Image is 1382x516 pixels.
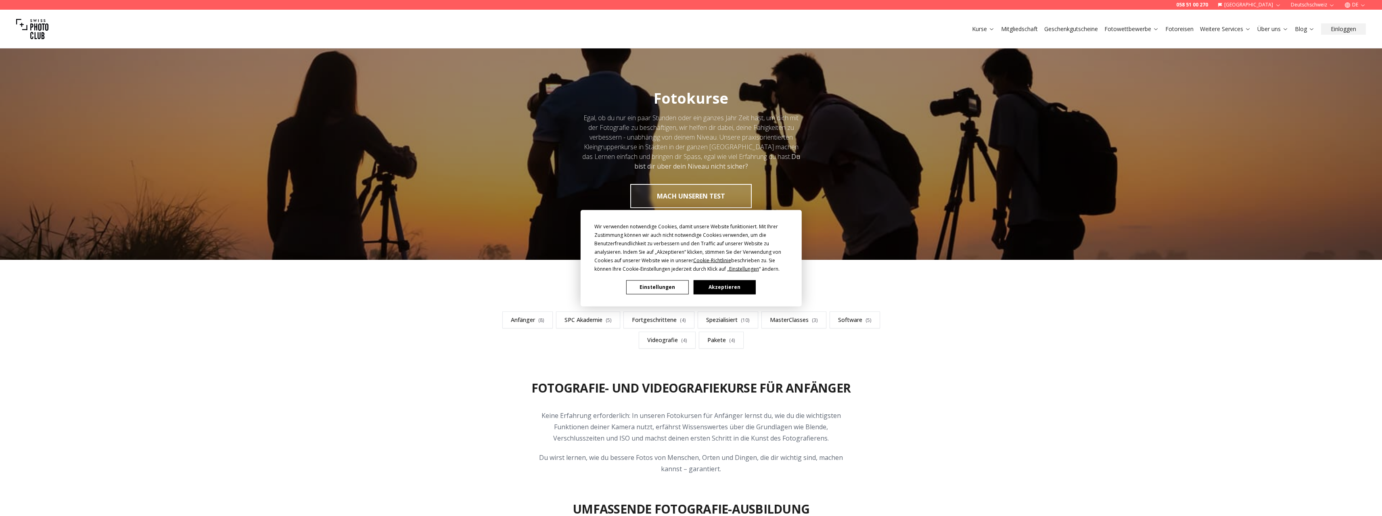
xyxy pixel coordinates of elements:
div: Cookie Consent Prompt [580,210,801,306]
span: Cookie-Richtlinie [693,257,731,263]
div: Wir verwenden notwendige Cookies, damit unsere Website funktioniert. Mit Ihrer Zustimmung können ... [594,222,788,273]
button: Akzeptieren [693,280,755,294]
span: Einstellungen [729,265,759,272]
button: Einstellungen [626,280,688,294]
